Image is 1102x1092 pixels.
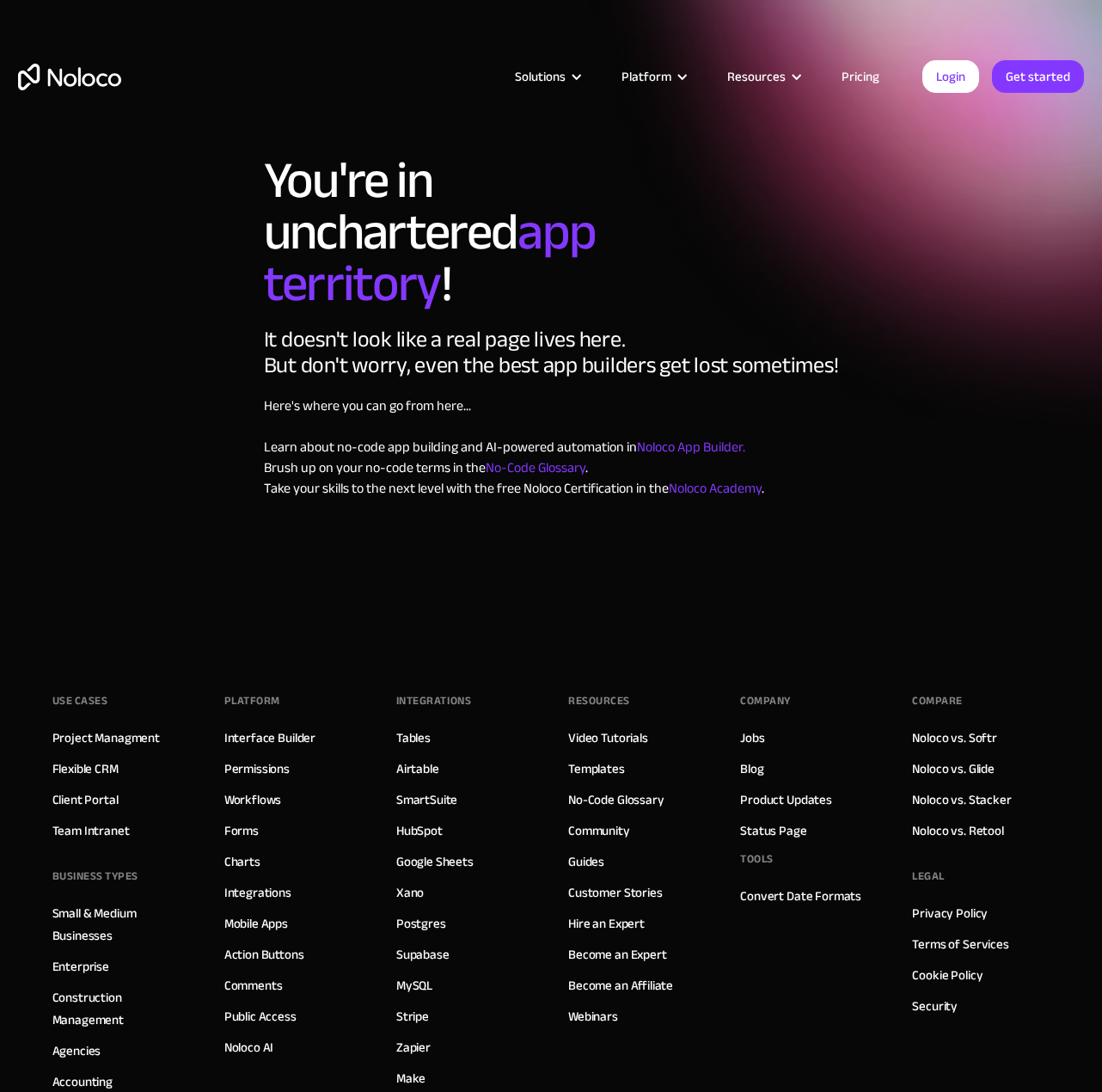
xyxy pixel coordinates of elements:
a: Blog [740,758,763,780]
div: Resources [727,65,786,88]
a: Noloco vs. Stacker [912,788,1011,811]
a: Webinars [568,1005,618,1028]
h1: You're in unchartered ! [264,155,737,310]
a: Airtable [396,758,439,780]
div: INTEGRATIONS [396,688,471,714]
a: Customer Stories [568,881,663,904]
div: Compare [912,688,963,714]
a: home [18,64,121,90]
div: Solutions [515,65,566,88]
div: Solutions [493,65,600,88]
div: Company [740,688,791,714]
p: Here's where you can go from here... Learn about no-code app building and AI-powered automation i... [264,396,764,499]
a: Product Updates [740,788,832,811]
div: It doesn't look like a real page lives here. But don't worry, even the best app builders get lost... [264,327,839,378]
a: Stripe [396,1005,429,1028]
a: Integrations [224,881,291,904]
div: Use Cases [52,688,108,714]
a: Flexible CRM [52,758,119,780]
a: Permissions [224,758,290,780]
a: Privacy Policy [912,902,988,924]
a: Workflows [224,788,282,811]
div: Platform [621,65,671,88]
a: HubSpot [396,819,443,842]
div: Resources [706,65,820,88]
a: Noloco App Builder. [637,434,745,460]
div: Resources [568,688,630,714]
a: Action Buttons [224,943,304,966]
a: Enterprise [52,955,110,978]
a: Jobs [740,727,764,749]
div: Tools [740,846,774,872]
a: Hire an Expert [568,912,645,935]
a: Interface Builder [224,727,315,749]
div: Legal [912,863,945,889]
a: Become an Expert [568,943,667,966]
a: Public Access [224,1005,297,1028]
a: Xano [396,881,424,904]
a: Make [396,1067,425,1089]
a: Pricing [820,65,901,88]
a: Noloco vs. Retool [912,819,1003,842]
a: Supabase [396,943,450,966]
a: Templates [568,758,625,780]
a: Postgres [396,912,446,935]
a: Client Portal [52,788,119,811]
a: Convert Date Formats [740,885,861,907]
a: Become an Affiliate [568,974,673,997]
a: Mobile Apps [224,912,288,935]
div: BUSINESS TYPES [52,863,138,889]
a: Tables [396,727,431,749]
a: No-Code Glossary [486,455,585,481]
a: Construction Management [52,986,190,1031]
a: Login [922,60,979,93]
a: Noloco Academy [669,475,762,501]
a: Team Intranet [52,819,130,842]
a: Cookie Policy [912,964,983,986]
a: Terms of Services [912,933,1008,955]
a: Agencies [52,1040,101,1062]
a: Small & Medium Businesses [52,902,190,947]
a: Community [568,819,630,842]
div: Platform [224,688,280,714]
a: Comments [224,974,283,997]
a: Security [912,995,958,1017]
div: Platform [600,65,706,88]
a: Guides [568,850,604,873]
a: Charts [224,850,260,873]
a: Status Page [740,819,806,842]
a: MySQL [396,974,432,997]
a: Get started [992,60,1084,93]
a: Noloco vs. Softr [912,727,997,749]
a: Noloco AI [224,1036,274,1058]
a: Noloco vs. Glide [912,758,995,780]
a: SmartSuite [396,788,458,811]
a: Forms [224,819,259,842]
a: No-Code Glossary [568,788,664,811]
a: Project Managment [52,727,160,749]
a: Video Tutorials [568,727,648,749]
a: Zapier [396,1036,431,1058]
span: app territory [264,184,597,332]
a: Google Sheets [396,850,474,873]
